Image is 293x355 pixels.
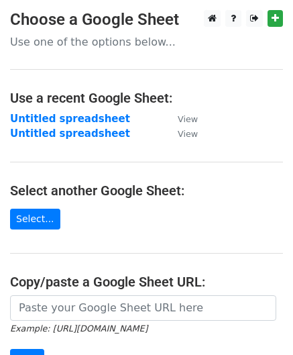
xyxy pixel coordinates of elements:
a: View [164,113,198,125]
p: Use one of the options below... [10,35,283,49]
h4: Select another Google Sheet: [10,183,283,199]
small: Example: [URL][DOMAIN_NAME] [10,323,148,334]
a: Untitled spreadsheet [10,113,130,125]
a: Select... [10,209,60,230]
small: View [178,129,198,139]
a: Untitled spreadsheet [10,128,130,140]
a: View [164,128,198,140]
h4: Use a recent Google Sheet: [10,90,283,106]
h3: Choose a Google Sheet [10,10,283,30]
input: Paste your Google Sheet URL here [10,295,276,321]
h4: Copy/paste a Google Sheet URL: [10,274,283,290]
small: View [178,114,198,124]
